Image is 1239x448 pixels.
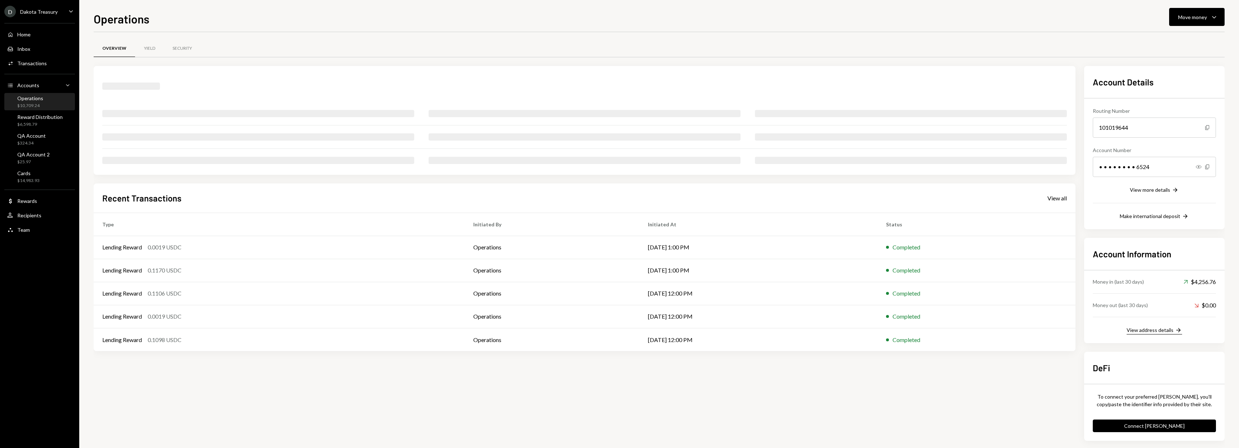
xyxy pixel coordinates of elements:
div: 0.1098 USDC [148,336,182,344]
div: Make international deposit [1120,213,1180,219]
div: Completed [893,289,920,298]
th: Initiated At [639,213,877,236]
td: Operations [465,236,639,259]
div: Move money [1178,13,1207,21]
div: Lending Reward [102,312,142,321]
div: Cards [17,170,40,176]
a: Home [4,28,75,41]
a: QA Account 2$25.97 [4,149,75,167]
div: $324.34 [17,140,46,146]
div: $25.97 [17,159,50,165]
a: Transactions [4,57,75,70]
div: Completed [893,312,920,321]
div: 101019644 [1093,117,1216,138]
a: Yield [135,39,164,58]
div: Operations [17,95,43,101]
div: QA Account [17,133,46,139]
div: View all [1047,195,1067,202]
a: Cards$14,983.93 [4,168,75,185]
div: • • • • • • • • 6524 [1093,157,1216,177]
a: Team [4,223,75,236]
div: Overview [102,45,126,52]
a: Operations$10,709.24 [4,93,75,110]
td: Operations [465,305,639,328]
h1: Operations [94,12,149,26]
div: Lending Reward [102,289,142,298]
div: $10,709.24 [17,103,43,109]
div: Accounts [17,82,39,88]
div: Account Number [1093,146,1216,154]
div: 0.1170 USDC [148,266,182,275]
td: Operations [465,282,639,305]
div: Lending Reward [102,266,142,275]
div: $14,983.93 [17,178,40,184]
div: $0.00 [1194,301,1216,310]
button: View more details [1130,186,1179,194]
div: 0.0019 USDC [148,312,182,321]
h2: Account Information [1093,248,1216,260]
h2: DeFi [1093,362,1216,374]
div: Money out (last 30 days) [1093,301,1148,309]
div: Lending Reward [102,336,142,344]
div: To connect your preferred [PERSON_NAME], you'll copy/paste the identifier info provided by their ... [1093,393,1216,408]
h2: Recent Transactions [102,192,182,204]
div: Lending Reward [102,243,142,252]
td: [DATE] 12:00 PM [639,282,877,305]
div: Money in (last 30 days) [1093,278,1144,285]
div: QA Account 2 [17,151,50,158]
td: [DATE] 1:00 PM [639,236,877,259]
div: Dakota Treasury [20,9,58,15]
div: Reward Distribution [17,114,63,120]
a: Inbox [4,42,75,55]
td: [DATE] 12:00 PM [639,328,877,351]
a: QA Account$324.34 [4,130,75,148]
th: Status [877,213,1075,236]
a: Reward Distribution$6,598.79 [4,112,75,129]
th: Initiated By [465,213,639,236]
td: Operations [465,328,639,351]
div: 0.1106 USDC [148,289,182,298]
a: Rewards [4,194,75,207]
td: [DATE] 1:00 PM [639,259,877,282]
div: Rewards [17,198,37,204]
button: Connect [PERSON_NAME] [1093,420,1216,432]
div: D [4,6,16,17]
button: Move money [1169,8,1225,26]
td: Operations [465,259,639,282]
div: Completed [893,243,920,252]
button: Make international deposit [1120,213,1189,221]
div: Transactions [17,60,47,66]
a: View all [1047,194,1067,202]
div: View more details [1130,187,1170,193]
a: Overview [94,39,135,58]
div: Completed [893,336,920,344]
div: 0.0019 USDC [148,243,182,252]
div: View address details [1127,327,1173,333]
div: Recipients [17,212,41,218]
div: Routing Number [1093,107,1216,115]
h2: Account Details [1093,76,1216,88]
div: Completed [893,266,920,275]
button: View address details [1127,327,1182,334]
a: Recipients [4,209,75,222]
td: [DATE] 12:00 PM [639,305,877,328]
th: Type [94,213,465,236]
div: Yield [144,45,155,52]
div: $4,256.76 [1184,278,1216,286]
a: Accounts [4,79,75,92]
div: Home [17,31,31,37]
div: Security [173,45,192,52]
div: Inbox [17,46,30,52]
div: Team [17,227,30,233]
div: $6,598.79 [17,121,63,128]
a: Security [164,39,201,58]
